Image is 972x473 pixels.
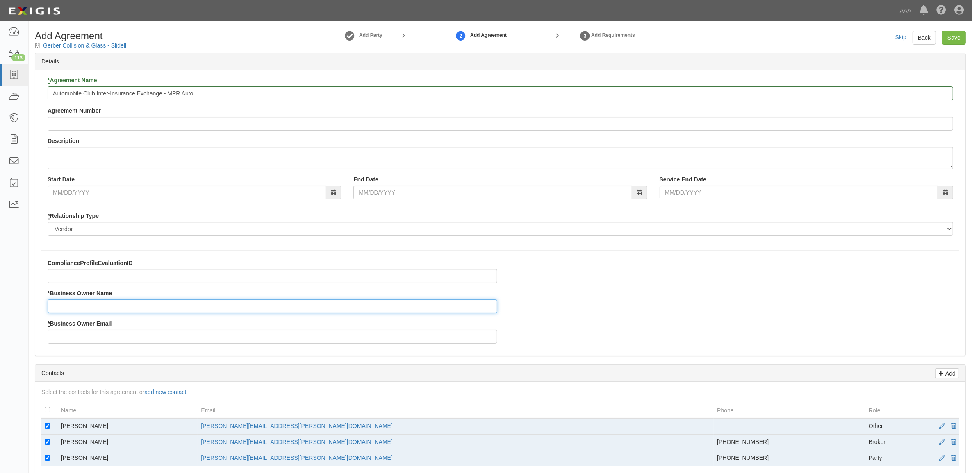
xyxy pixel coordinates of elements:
[48,77,50,84] abbr: required
[58,402,198,418] th: Name
[714,402,865,418] th: Phone
[48,319,112,328] label: Business Owner Email
[35,31,252,41] h1: Add Agreement
[591,32,635,38] strong: Add Requirements
[6,4,63,18] img: logo-5460c22ac91f19d4615b14bd174203de0afe785f0fc80cf4dbbc73dc1793850b.png
[660,175,706,183] label: Service End Date
[579,27,591,44] a: Set Requirements
[865,402,926,418] th: Role
[201,423,393,429] a: [PERSON_NAME][EMAIL_ADDRESS][PERSON_NAME][DOMAIN_NAME]
[48,259,133,267] label: ComplianceProfileEvaluationID
[35,53,965,70] div: Details
[201,439,393,445] a: [PERSON_NAME][EMAIL_ADDRESS][PERSON_NAME][DOMAIN_NAME]
[48,289,112,297] label: Business Owner Name
[48,175,75,183] label: Start Date
[48,212,99,220] label: Relationship Type
[48,186,326,199] input: MM/DD/YYYY
[144,389,186,395] a: add new contact
[943,369,956,378] p: Add
[48,137,79,145] label: Description
[865,418,926,435] td: Other
[896,2,915,19] a: AAA
[913,31,936,45] a: Back
[865,435,926,450] td: Broker
[455,31,467,41] strong: 2
[48,76,97,84] label: Agreement Name
[48,213,50,219] abbr: required
[353,175,378,183] label: End Date
[660,186,938,199] input: MM/DD/YYYY
[35,388,965,396] div: Select the contacts for this agreement or
[470,32,507,39] strong: Add Agreement
[895,34,906,41] a: Skip
[359,32,382,39] a: Add Party
[48,320,50,327] abbr: required
[714,450,865,466] td: [PHONE_NUMBER]
[11,54,25,61] div: 113
[198,402,714,418] th: Email
[48,106,101,115] label: Agreement Number
[201,455,393,461] a: [PERSON_NAME][EMAIL_ADDRESS][PERSON_NAME][DOMAIN_NAME]
[35,365,965,382] div: Contacts
[48,290,50,296] abbr: required
[865,450,926,466] td: Party
[455,27,467,44] a: Add Agreement
[942,31,966,45] input: Save
[58,435,198,450] td: [PERSON_NAME]
[936,6,946,16] i: Help Center - Complianz
[579,31,591,41] strong: 3
[43,42,126,49] a: Gerber Collision & Glass - Slidell
[58,450,198,466] td: [PERSON_NAME]
[58,418,198,435] td: [PERSON_NAME]
[935,368,959,378] a: Add
[714,435,865,450] td: [PHONE_NUMBER]
[359,32,382,38] strong: Add Party
[353,186,632,199] input: MM/DD/YYYY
